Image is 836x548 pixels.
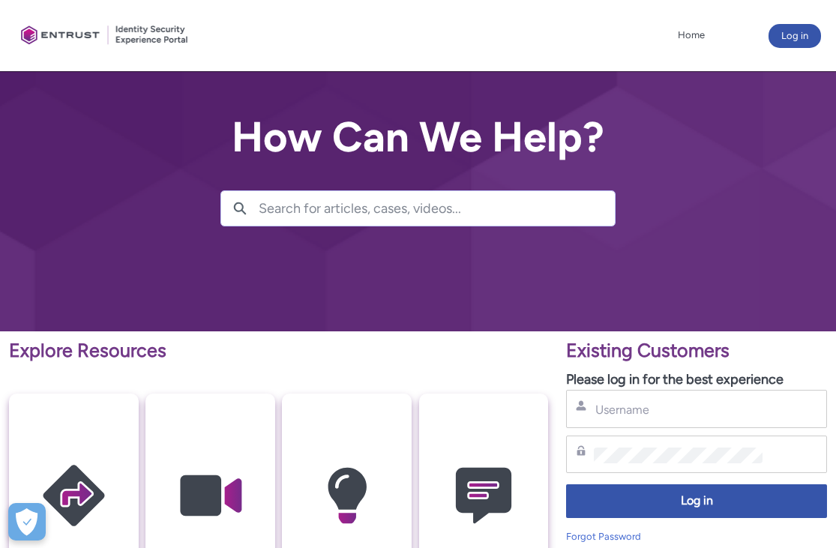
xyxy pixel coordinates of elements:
input: Search for articles, cases, videos... [259,191,616,226]
a: Home [674,24,709,46]
p: Please log in for the best experience [566,370,827,390]
button: Log in [566,484,827,518]
button: Log in [769,24,821,48]
button: Search [221,191,259,226]
button: Open Preferences [8,503,46,541]
p: Explore Resources [9,337,548,365]
a: Forgot Password [566,531,641,542]
span: Log in [576,493,817,510]
input: Username [594,402,763,418]
h2: How Can We Help? [220,114,616,160]
div: Cookie Preferences [8,503,46,541]
p: Existing Customers [566,337,827,365]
